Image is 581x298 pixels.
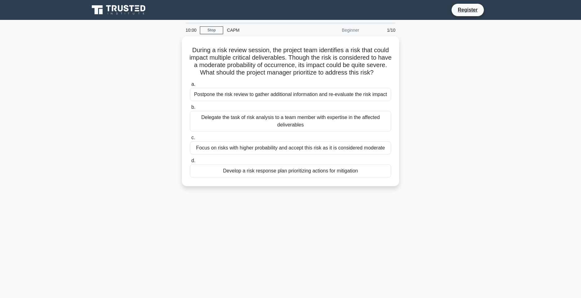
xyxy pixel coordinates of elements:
[182,24,200,36] div: 10:00
[189,46,392,77] h5: During a risk review session, the project team identifies a risk that could impact multiple criti...
[190,141,391,154] div: Focus on risks with higher probability and accept this risk as it is considered moderate
[454,6,481,14] a: Register
[223,24,309,36] div: CAPM
[190,111,391,131] div: Delegate the task of risk analysis to a team member with expertise in the affected deliverables
[190,164,391,177] div: Develop a risk response plan prioritizing actions for mitigation
[309,24,363,36] div: Beginner
[191,81,195,87] span: a.
[191,104,195,110] span: b.
[200,26,223,34] a: Stop
[191,158,195,163] span: d.
[363,24,399,36] div: 1/10
[191,135,195,140] span: c.
[190,88,391,101] div: Postpone the risk review to gather additional information and re-evaluate the risk impact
